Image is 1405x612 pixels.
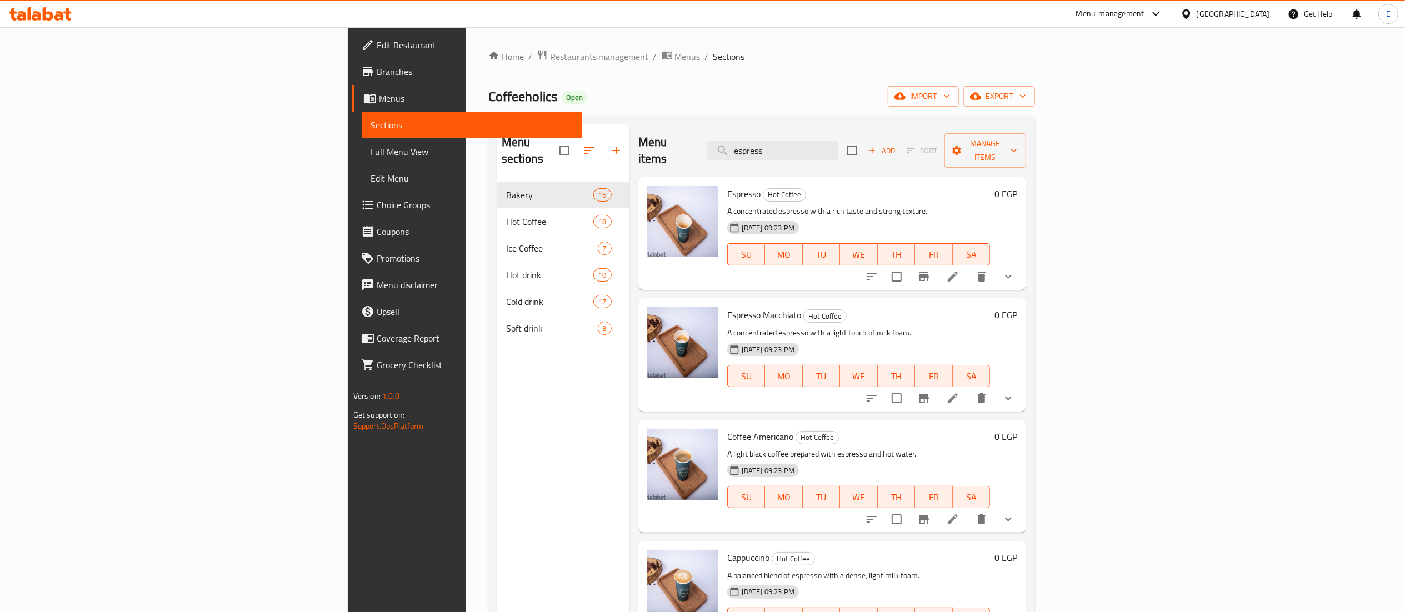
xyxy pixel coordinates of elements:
[953,486,991,508] button: SA
[362,165,582,192] a: Edit Menu
[803,309,847,323] div: Hot Coffee
[911,506,937,533] button: Branch-specific-item
[968,506,995,533] button: delete
[867,144,897,157] span: Add
[915,243,953,265] button: FR
[957,368,986,384] span: SA
[732,247,761,263] span: SU
[882,489,911,505] span: TH
[882,368,911,384] span: TH
[506,188,594,202] span: Bakery
[765,243,803,265] button: MO
[911,263,937,290] button: Branch-specific-item
[803,365,841,387] button: TU
[840,486,878,508] button: WE
[840,365,878,387] button: WE
[576,137,603,164] span: Sort sections
[915,486,953,508] button: FR
[888,86,959,107] button: import
[506,268,594,282] span: Hot drink
[371,145,573,158] span: Full Menu View
[506,215,594,228] span: Hot Coffee
[593,215,611,228] div: items
[352,272,582,298] a: Menu disclaimer
[647,307,718,378] img: Espresso Macchiato
[957,247,986,263] span: SA
[377,332,573,345] span: Coverage Report
[707,141,838,160] input: search
[878,243,916,265] button: TH
[864,142,899,159] span: Add item
[727,447,990,461] p: A light black coffee prepared with espresso and hot water.
[506,295,594,308] div: Cold drink
[1002,270,1015,283] svg: Show Choices
[727,569,990,583] p: A balanced blend of espresso with a dense, light milk foam.
[1002,392,1015,405] svg: Show Choices
[371,118,573,132] span: Sections
[994,186,1017,202] h6: 0 EGP
[497,288,629,315] div: Cold drink17
[598,323,611,334] span: 3
[772,552,815,565] div: Hot Coffee
[953,137,1018,164] span: Manage items
[946,392,959,405] a: Edit menu item
[377,252,573,265] span: Promotions
[844,489,873,505] span: WE
[727,486,765,508] button: SU
[506,322,598,335] span: Soft drink
[994,429,1017,444] h6: 0 EGP
[769,368,798,384] span: MO
[899,142,944,159] span: Select section first
[807,489,836,505] span: TU
[765,486,803,508] button: MO
[713,50,745,63] span: Sections
[944,133,1027,168] button: Manage items
[497,177,629,346] nav: Menu sections
[362,138,582,165] a: Full Menu View
[497,315,629,342] div: Soft drink3
[915,365,953,387] button: FR
[858,385,885,412] button: sort-choices
[807,247,836,263] span: TU
[352,298,582,325] a: Upsell
[763,188,806,201] span: Hot Coffee
[662,49,701,64] a: Menus
[1076,7,1144,21] div: Menu-management
[352,85,582,112] a: Menus
[864,142,899,159] button: Add
[919,247,948,263] span: FR
[1197,8,1270,20] div: [GEOGRAPHIC_DATA]
[352,325,582,352] a: Coverage Report
[804,310,846,323] span: Hot Coffee
[995,263,1022,290] button: show more
[353,389,381,403] span: Version:
[377,65,573,78] span: Branches
[727,326,990,340] p: A concentrated espresso with a light touch of milk foam.
[379,92,573,105] span: Menus
[953,243,991,265] button: SA
[946,270,959,283] a: Edit menu item
[593,295,611,308] div: items
[598,242,612,255] div: items
[844,368,873,384] span: WE
[647,429,718,500] img: Coffee Americano
[594,217,611,227] span: 18
[911,385,937,412] button: Branch-specific-item
[844,247,873,263] span: WE
[727,185,761,202] span: Espresso
[727,428,793,445] span: Coffee Americano
[972,89,1026,103] span: export
[885,508,908,531] span: Select to update
[919,489,948,505] span: FR
[377,38,573,52] span: Edit Restaurant
[968,385,995,412] button: delete
[497,262,629,288] div: Hot drink10
[598,322,612,335] div: items
[352,218,582,245] a: Coupons
[647,186,718,257] img: Espresso
[840,243,878,265] button: WE
[593,268,611,282] div: items
[497,235,629,262] div: Ice Coffee7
